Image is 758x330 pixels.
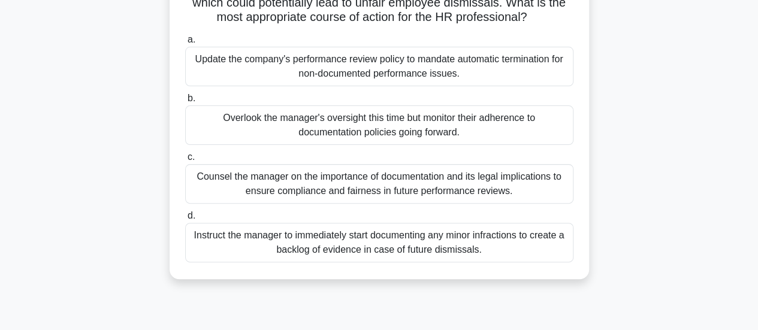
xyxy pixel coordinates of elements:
[188,93,195,103] span: b.
[188,34,195,44] span: a.
[188,210,195,220] span: d.
[185,47,573,86] div: Update the company's performance review policy to mandate automatic termination for non-documente...
[185,223,573,262] div: Instruct the manager to immediately start documenting any minor infractions to create a backlog o...
[185,164,573,204] div: Counsel the manager on the importance of documentation and its legal implications to ensure compl...
[188,152,195,162] span: c.
[185,105,573,145] div: Overlook the manager's oversight this time but monitor their adherence to documentation policies ...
